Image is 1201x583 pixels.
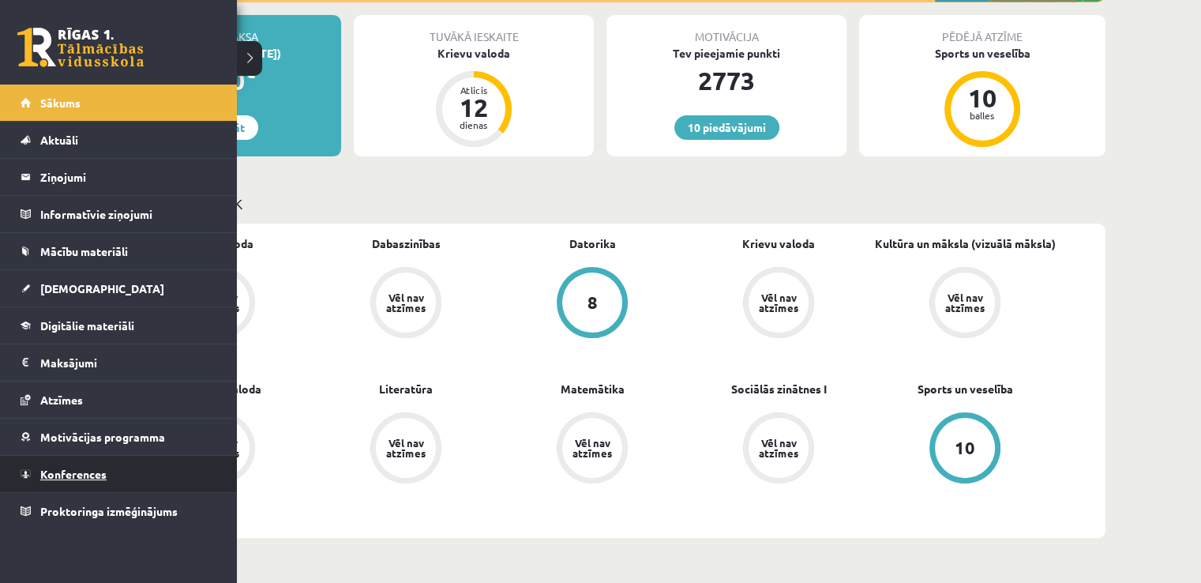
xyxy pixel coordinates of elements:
[101,193,1099,214] p: Mācību plāns 11.b3 JK
[40,96,81,110] span: Sākums
[40,133,78,147] span: Aktuāli
[21,233,217,269] a: Mācību materiāli
[354,45,594,149] a: Krievu valoda Atlicis 12 dienas
[606,15,846,45] div: Motivācija
[40,159,217,195] legend: Ziņojumi
[40,244,128,258] span: Mācību materiāli
[40,430,165,444] span: Motivācijas programma
[40,344,217,381] legend: Maksājumi
[685,412,872,487] a: Vēl nav atzīmes
[742,235,815,252] a: Krievu valoda
[450,95,497,120] div: 12
[21,159,217,195] a: Ziņojumi
[17,28,144,67] a: Rīgas 1. Tālmācības vidusskola
[21,382,217,418] a: Atzīmes
[570,438,614,458] div: Vēl nav atzīmes
[756,292,801,313] div: Vēl nav atzīmes
[561,381,625,397] a: Matemātika
[21,456,217,492] a: Konferences
[21,307,217,344] a: Digitālie materiāli
[384,292,428,313] div: Vēl nav atzīmes
[313,267,499,341] a: Vēl nav atzīmes
[674,115,779,140] a: 10 piedāvājumi
[245,60,255,83] span: €
[40,504,178,518] span: Proktoringa izmēģinājums
[959,111,1006,120] div: balles
[101,559,1099,580] p: Nedēļa
[499,412,685,487] a: Vēl nav atzīmes
[21,344,217,381] a: Maksājumi
[872,267,1058,341] a: Vēl nav atzīmes
[450,120,497,130] div: dienas
[372,235,441,252] a: Dabaszinības
[918,381,1013,397] a: Sports un veselība
[959,85,1006,111] div: 10
[872,412,1058,487] a: 10
[21,85,217,121] a: Sākums
[379,381,433,397] a: Literatūra
[859,15,1105,45] div: Pēdējā atzīme
[587,294,598,311] div: 8
[685,267,872,341] a: Vēl nav atzīmes
[943,292,987,313] div: Vēl nav atzīmes
[313,412,499,487] a: Vēl nav atzīmes
[21,196,217,232] a: Informatīvie ziņojumi
[21,122,217,158] a: Aktuāli
[21,419,217,455] a: Motivācijas programma
[606,62,846,100] div: 2773
[450,85,497,95] div: Atlicis
[955,439,975,457] div: 10
[40,318,134,333] span: Digitālie materiāli
[21,493,217,529] a: Proktoringa izmēģinājums
[499,267,685,341] a: 8
[354,45,594,62] div: Krievu valoda
[859,45,1105,149] a: Sports un veselība 10 balles
[354,15,594,45] div: Tuvākā ieskaite
[875,235,1056,252] a: Kultūra un māksla (vizuālā māksla)
[859,45,1105,62] div: Sports un veselība
[569,235,616,252] a: Datorika
[731,381,827,397] a: Sociālās zinātnes I
[40,196,217,232] legend: Informatīvie ziņojumi
[606,45,846,62] div: Tev pieejamie punkti
[21,270,217,307] a: [DEMOGRAPHIC_DATA]
[40,393,83,407] span: Atzīmes
[756,438,801,458] div: Vēl nav atzīmes
[40,467,107,481] span: Konferences
[40,281,164,295] span: [DEMOGRAPHIC_DATA]
[384,438,428,458] div: Vēl nav atzīmes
